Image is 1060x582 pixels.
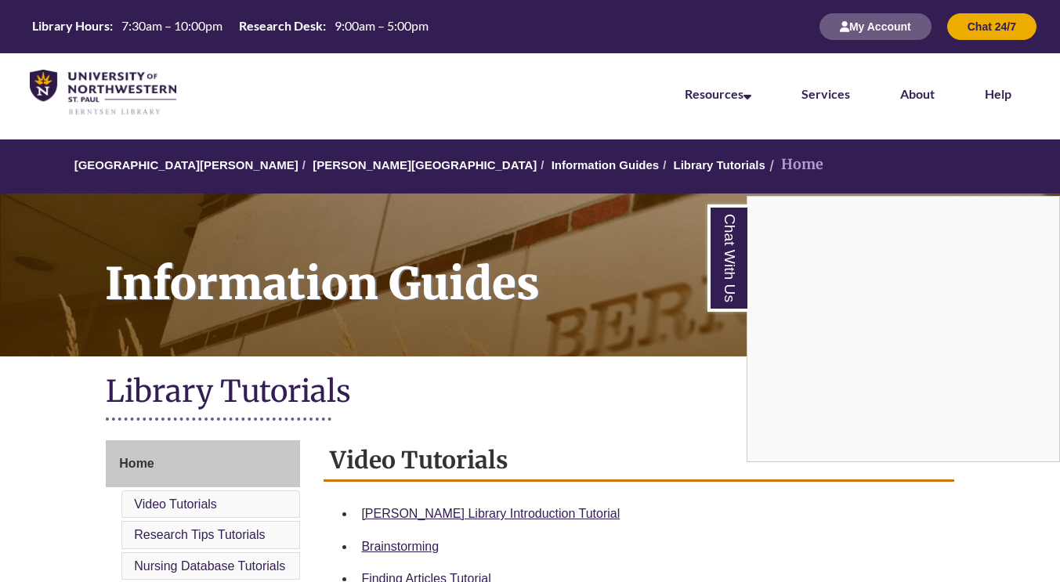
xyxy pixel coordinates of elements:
a: Help [985,86,1011,101]
a: About [900,86,935,101]
a: Resources [685,86,751,101]
img: UNWSP Library Logo [30,70,176,116]
a: Services [801,86,850,101]
div: Chat With Us [747,196,1060,462]
iframe: Chat Widget [747,197,1059,461]
a: Chat With Us [707,204,747,312]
